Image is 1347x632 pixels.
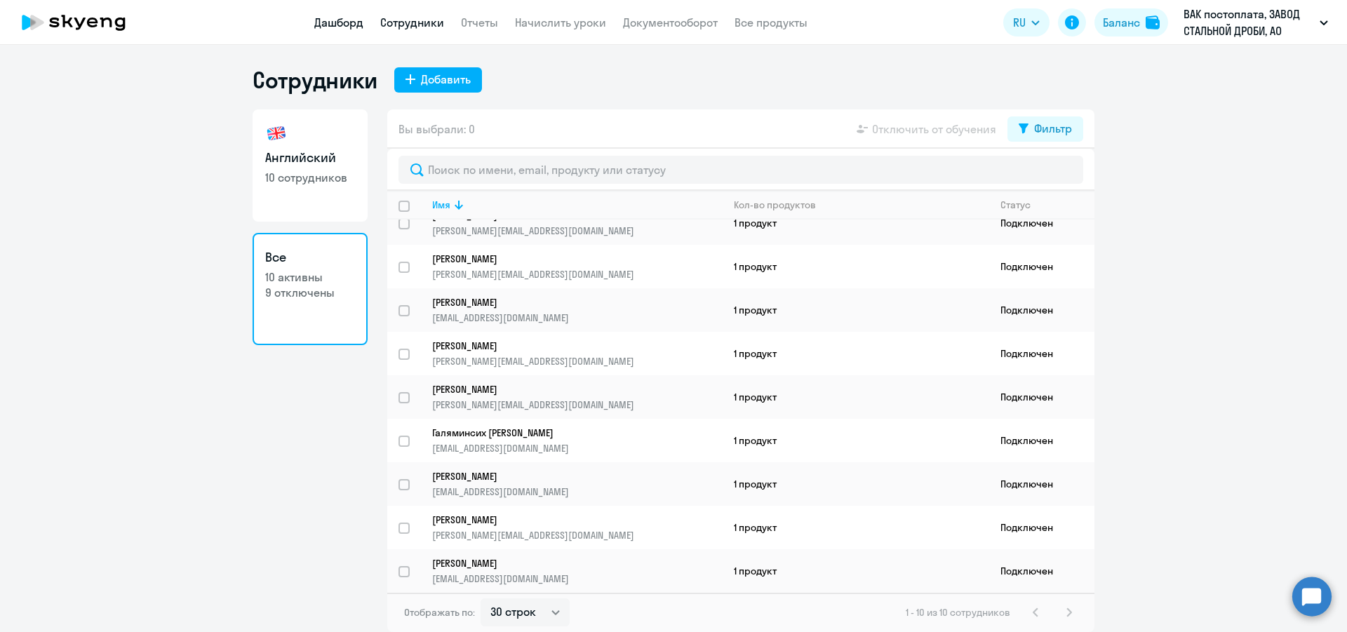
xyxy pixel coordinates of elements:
[723,288,989,332] td: 1 продукт
[432,199,722,211] div: Имя
[432,209,722,237] a: [PERSON_NAME][PERSON_NAME][EMAIL_ADDRESS][DOMAIN_NAME]
[989,245,1094,288] td: Подключен
[432,557,703,570] p: [PERSON_NAME]
[265,149,355,167] h3: Английский
[723,201,989,245] td: 1 продукт
[432,572,722,585] p: [EMAIL_ADDRESS][DOMAIN_NAME]
[432,442,722,455] p: [EMAIL_ADDRESS][DOMAIN_NAME]
[723,375,989,419] td: 1 продукт
[265,248,355,267] h3: Все
[1007,116,1083,142] button: Фильтр
[432,398,722,411] p: [PERSON_NAME][EMAIL_ADDRESS][DOMAIN_NAME]
[432,529,722,542] p: [PERSON_NAME][EMAIL_ADDRESS][DOMAIN_NAME]
[265,170,355,185] p: 10 сотрудников
[735,15,807,29] a: Все продукты
[432,339,703,352] p: [PERSON_NAME]
[432,311,722,324] p: [EMAIL_ADDRESS][DOMAIN_NAME]
[432,470,722,498] a: [PERSON_NAME][EMAIL_ADDRESS][DOMAIN_NAME]
[265,285,355,300] p: 9 отключены
[432,268,722,281] p: [PERSON_NAME][EMAIL_ADDRESS][DOMAIN_NAME]
[723,506,989,549] td: 1 продукт
[515,15,606,29] a: Начислить уроки
[461,15,498,29] a: Отчеты
[432,355,722,368] p: [PERSON_NAME][EMAIL_ADDRESS][DOMAIN_NAME]
[1000,199,1031,211] div: Статус
[989,462,1094,506] td: Подключен
[253,66,377,94] h1: Сотрудники
[432,296,703,309] p: [PERSON_NAME]
[723,419,989,462] td: 1 продукт
[394,67,482,93] button: Добавить
[432,383,703,396] p: [PERSON_NAME]
[380,15,444,29] a: Сотрудники
[989,288,1094,332] td: Подключен
[1034,120,1072,137] div: Фильтр
[432,296,722,324] a: [PERSON_NAME][EMAIL_ADDRESS][DOMAIN_NAME]
[723,549,989,593] td: 1 продукт
[432,470,703,483] p: [PERSON_NAME]
[432,513,722,542] a: [PERSON_NAME][PERSON_NAME][EMAIL_ADDRESS][DOMAIN_NAME]
[432,199,450,211] div: Имя
[989,506,1094,549] td: Подключен
[432,485,722,498] p: [EMAIL_ADDRESS][DOMAIN_NAME]
[1184,6,1314,39] p: ВАК постоплата, ЗАВОД СТАЛЬНОЙ ДРОБИ, АО
[398,121,475,137] span: Вы выбрали: 0
[432,426,703,439] p: Галяминсих [PERSON_NAME]
[432,224,722,237] p: [PERSON_NAME][EMAIL_ADDRESS][DOMAIN_NAME]
[432,557,722,585] a: [PERSON_NAME][EMAIL_ADDRESS][DOMAIN_NAME]
[432,513,703,526] p: [PERSON_NAME]
[623,15,718,29] a: Документооборот
[906,606,1010,619] span: 1 - 10 из 10 сотрудников
[1003,8,1050,36] button: RU
[265,269,355,285] p: 10 активны
[432,339,722,368] a: [PERSON_NAME][PERSON_NAME][EMAIL_ADDRESS][DOMAIN_NAME]
[432,253,722,281] a: [PERSON_NAME][PERSON_NAME][EMAIL_ADDRESS][DOMAIN_NAME]
[734,199,989,211] div: Кол-во продуктов
[1000,199,1094,211] div: Статус
[1013,14,1026,31] span: RU
[989,419,1094,462] td: Подключен
[253,233,368,345] a: Все10 активны9 отключены
[989,332,1094,375] td: Подключен
[723,332,989,375] td: 1 продукт
[432,253,703,265] p: [PERSON_NAME]
[404,606,475,619] span: Отображать по:
[314,15,363,29] a: Дашборд
[989,549,1094,593] td: Подключен
[723,462,989,506] td: 1 продукт
[432,383,722,411] a: [PERSON_NAME][PERSON_NAME][EMAIL_ADDRESS][DOMAIN_NAME]
[421,71,471,88] div: Добавить
[1094,8,1168,36] button: Балансbalance
[398,156,1083,184] input: Поиск по имени, email, продукту или статусу
[1146,15,1160,29] img: balance
[1103,14,1140,31] div: Баланс
[432,426,722,455] a: Галяминсих [PERSON_NAME][EMAIL_ADDRESS][DOMAIN_NAME]
[723,245,989,288] td: 1 продукт
[265,122,288,144] img: english
[989,375,1094,419] td: Подключен
[253,109,368,222] a: Английский10 сотрудников
[989,201,1094,245] td: Подключен
[1177,6,1335,39] button: ВАК постоплата, ЗАВОД СТАЛЬНОЙ ДРОБИ, АО
[734,199,816,211] div: Кол-во продуктов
